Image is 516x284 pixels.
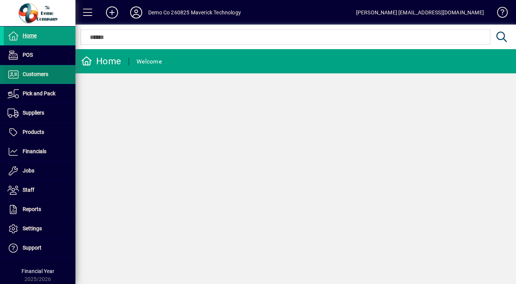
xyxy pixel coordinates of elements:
a: Customers [4,65,75,84]
span: Staff [23,187,34,193]
span: Reports [23,206,41,212]
div: Welcome [137,56,162,68]
a: Products [4,123,75,142]
div: Home [81,55,121,67]
span: Pick and Pack [23,90,55,96]
span: Jobs [23,168,34,174]
span: Suppliers [23,110,44,116]
button: Add [100,6,124,19]
a: POS [4,46,75,65]
span: Products [23,129,44,135]
span: Financials [23,148,46,154]
a: Settings [4,219,75,238]
div: Demo Co 260825 Maverick Technology [148,6,241,19]
a: Financials [4,142,75,161]
span: Home [23,33,37,39]
span: Financial Year [21,268,54,274]
span: Customers [23,71,48,77]
a: Jobs [4,161,75,180]
span: Settings [23,225,42,231]
a: Support [4,239,75,258]
a: Pick and Pack [4,84,75,103]
button: Profile [124,6,148,19]
span: POS [23,52,33,58]
a: Staff [4,181,75,200]
a: Suppliers [4,104,75,123]
div: [PERSON_NAME] [EMAIL_ADDRESS][DOMAIN_NAME] [356,6,484,19]
a: Knowledge Base [491,2,507,26]
a: Reports [4,200,75,219]
span: Support [23,245,41,251]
